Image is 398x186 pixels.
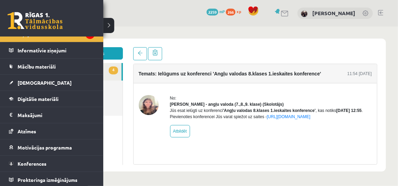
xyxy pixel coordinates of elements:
[21,37,94,54] a: 4Ienākošie
[18,144,72,151] span: Motivācijas programma
[9,91,95,107] a: Digitālie materiāli
[18,177,77,183] span: Proktoringa izmēģinājums
[8,12,63,29] a: Rīgas 1. Tālmācības vidusskola
[21,54,95,72] a: Nosūtītie
[143,99,163,111] a: Atbildēt
[9,123,95,139] a: Atzīmes
[18,96,59,102] span: Digitālie materiāli
[9,156,95,172] a: Konferences
[207,9,225,14] a: 2259 mP
[237,9,241,14] span: xp
[320,44,344,50] div: 11:54 [DATE]
[18,128,36,134] span: Atzīmes
[309,82,334,86] b: [DATE] 12:55
[18,63,56,70] span: Mācību materiāli
[81,40,90,48] span: 4
[18,107,95,123] legend: Maksājumi
[9,59,95,74] a: Mācību materiāli
[226,9,235,15] span: 266
[207,9,218,15] span: 2259
[111,69,131,89] img: Laila Priedīte-Dimiņa - angļu valoda (7.,8.,9. klase)
[18,161,46,167] span: Konferences
[18,42,95,58] legend: Informatīvie ziņojumi
[143,69,345,75] div: No:
[301,10,308,17] img: Rolands Lokmanis
[21,21,95,33] a: Jauns ziņojums
[143,81,345,93] div: Jūs esat ielūgti uz konferenci , kas notiks . Pievienoties konferencei Jūs varat spiežot uz saites -
[111,44,294,50] h4: Temats: Ielūgums uz konferenci 'Angļu valodas 8.klases 1.ieskaites konference'
[9,139,95,155] a: Motivācijas programma
[239,88,283,93] a: [URL][DOMAIN_NAME]
[226,9,244,14] a: 266 xp
[219,9,225,14] span: mP
[9,42,95,58] a: Informatīvie ziņojumi
[9,75,95,91] a: [DEMOGRAPHIC_DATA]
[196,82,288,86] b: 'Angļu valodas 8.klases 1.ieskaites konference'
[18,80,72,86] span: [DEMOGRAPHIC_DATA]
[143,75,256,80] strong: [PERSON_NAME] - angļu valoda (7.,8.,9. klase) (Skolotājs)
[312,10,355,17] a: [PERSON_NAME]
[9,107,95,123] a: Maksājumi
[21,72,95,89] a: Dzēstie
